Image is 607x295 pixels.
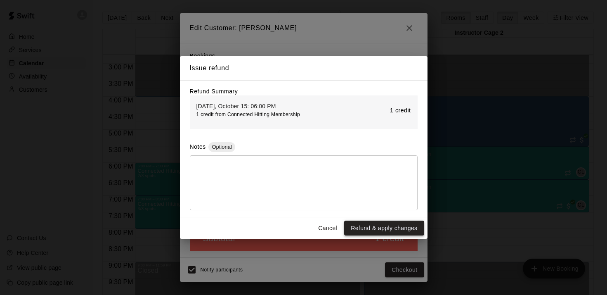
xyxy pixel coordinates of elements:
span: Optional [208,144,235,150]
label: Notes [190,143,206,150]
h2: Issue refund [180,56,427,80]
label: Refund Summary [190,88,238,95]
p: 1 credit [390,106,411,115]
button: Refund & apply changes [344,221,424,236]
span: 1 credit from Connected Hitting Membership [196,112,300,117]
button: Cancel [314,221,341,236]
p: [DATE], October 15: 06:00 PM [196,102,298,110]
